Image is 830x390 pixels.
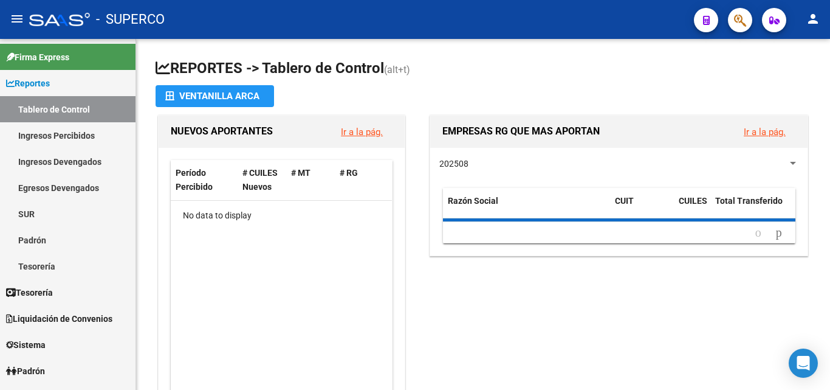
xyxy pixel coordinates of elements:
datatable-header-cell: # MT [286,160,335,200]
datatable-header-cell: # RG [335,160,383,200]
a: go to next page [770,226,787,240]
a: Ir a la pág. [744,127,786,138]
span: CUILES [679,196,707,206]
span: CUIT [615,196,634,206]
span: Período Percibido [176,168,213,192]
h1: REPORTES -> Tablero de Control [156,58,811,80]
span: # RG [340,168,358,178]
button: Ir a la pág. [331,120,393,143]
span: Sistema [6,338,46,352]
span: EMPRESAS RG QUE MAS APORTAN [442,125,600,137]
span: Total Transferido [715,196,783,206]
mat-icon: person [806,12,820,26]
button: Ir a la pág. [734,120,795,143]
span: Liquidación de Convenios [6,312,112,326]
span: # CUILES Nuevos [242,168,278,192]
span: (alt+t) [384,64,410,75]
a: go to previous page [750,226,767,240]
div: Open Intercom Messenger [789,349,818,378]
div: No data to display [171,201,392,231]
span: 202508 [439,159,468,169]
mat-icon: menu [10,12,24,26]
span: # MT [291,168,310,178]
span: Razón Social [448,196,498,206]
a: Ir a la pág. [341,127,383,138]
datatable-header-cell: # CUILES Nuevos [238,160,286,200]
button: Ventanilla ARCA [156,85,274,107]
span: NUEVOS APORTANTES [171,125,273,137]
datatable-header-cell: Total Transferido [710,188,795,228]
span: Reportes [6,77,50,90]
div: Ventanilla ARCA [165,85,264,107]
datatable-header-cell: Período Percibido [171,160,238,200]
span: Padrón [6,364,45,378]
datatable-header-cell: Razón Social [443,188,610,228]
datatable-header-cell: CUIT [610,188,674,228]
span: Firma Express [6,50,69,64]
span: - SUPERCO [96,6,165,33]
datatable-header-cell: CUILES [674,188,710,228]
span: Tesorería [6,286,53,299]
